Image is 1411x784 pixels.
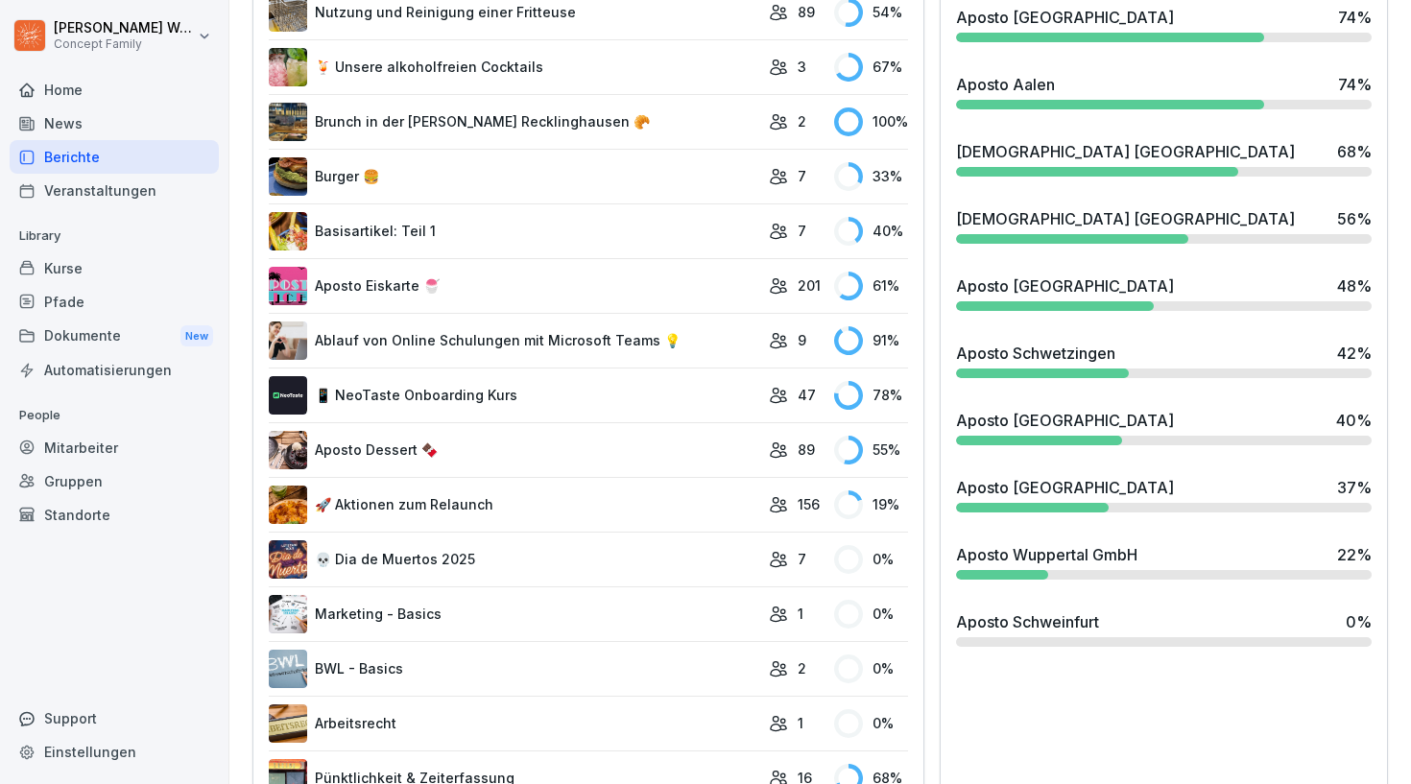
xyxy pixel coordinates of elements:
[798,658,806,678] p: 2
[948,603,1379,654] a: Aposto Schweinfurt0%
[1337,274,1372,297] div: 48 %
[956,476,1174,499] div: Aposto [GEOGRAPHIC_DATA]
[834,326,908,355] div: 91 %
[180,325,213,347] div: New
[269,595,759,633] a: Marketing - Basics
[269,704,307,743] img: x8142blbj7kltb9jwodrnkg4.png
[269,595,307,633] img: eyqii0x85ip9ls3vihl1nwa6.png
[1337,207,1372,230] div: 56 %
[10,701,219,735] div: Support
[269,103,759,141] a: Brunch in der [PERSON_NAME] Recklinghausen 🥐
[834,381,908,410] div: 78 %
[1337,543,1372,566] div: 22 %
[1337,476,1372,499] div: 37 %
[956,610,1099,633] div: Aposto Schweinfurt
[948,468,1379,520] a: Aposto [GEOGRAPHIC_DATA]37%
[269,704,759,743] a: Arbeitsrecht
[10,174,219,207] a: Veranstaltungen
[834,490,908,519] div: 19 %
[10,73,219,107] a: Home
[10,498,219,532] a: Standorte
[10,353,219,387] a: Automatisierungen
[798,111,806,131] p: 2
[798,713,803,733] p: 1
[10,735,219,769] a: Einstellungen
[834,709,908,738] div: 0 %
[798,440,815,460] p: 89
[269,376,759,415] a: 📱 NeoTaste Onboarding Kurs
[10,285,219,319] a: Pfade
[269,431,307,469] img: rj0yud9yw1p9s21ly90334le.png
[1337,342,1372,365] div: 42 %
[269,157,307,196] img: red19g810ydl5jr0eifk1s3y.png
[269,48,307,86] img: rgcfxbbznutd525hy05jmr69.png
[269,157,759,196] a: Burger 🍔
[1338,73,1372,96] div: 74 %
[798,494,820,514] p: 156
[1336,409,1372,432] div: 40 %
[948,132,1379,184] a: [DEMOGRAPHIC_DATA] [GEOGRAPHIC_DATA]68%
[948,267,1379,319] a: Aposto [GEOGRAPHIC_DATA]48%
[269,540,759,579] a: 💀 Dia de Muertos 2025
[798,385,816,405] p: 47
[269,267,759,305] a: Aposto Eiskarte 🍧
[269,48,759,86] a: 🍹 Unsere alkoholfreien Cocktails
[834,162,908,191] div: 33 %
[10,221,219,251] p: Library
[269,321,759,360] a: Ablauf von Online Schulungen mit Microsoft Teams 💡
[10,464,219,498] a: Gruppen
[834,53,908,82] div: 67 %
[956,207,1295,230] div: [DEMOGRAPHIC_DATA] [GEOGRAPHIC_DATA]
[10,107,219,140] a: News
[10,140,219,174] a: Berichte
[798,57,806,77] p: 3
[798,549,806,569] p: 7
[956,140,1295,163] div: [DEMOGRAPHIC_DATA] [GEOGRAPHIC_DATA]
[1337,140,1372,163] div: 68 %
[948,65,1379,117] a: Aposto Aalen74%
[834,107,908,136] div: 100 %
[54,20,194,36] p: [PERSON_NAME] Wolf
[10,251,219,285] div: Kurse
[834,217,908,246] div: 40 %
[834,545,908,574] div: 0 %
[1338,6,1372,29] div: 74 %
[269,267,307,305] img: jodldgla1n88m1zx1ylvr2oo.png
[269,650,759,688] a: BWL - Basics
[1346,610,1372,633] div: 0 %
[798,275,821,296] p: 201
[54,37,194,51] p: Concept Family
[269,486,307,524] img: nh83jc8locs0epsqbntbfijs.png
[798,2,815,22] p: 89
[269,321,307,360] img: e8eoks8cju23yjmx0b33vrq2.png
[798,166,806,186] p: 7
[948,334,1379,386] a: Aposto Schwetzingen42%
[269,540,307,579] img: v5721j5z361hns6z0nzt3f96.png
[10,319,219,354] div: Dokumente
[269,212,759,250] a: Basisartikel: Teil 1
[834,600,908,629] div: 0 %
[956,543,1137,566] div: Aposto Wuppertal GmbH
[10,431,219,464] a: Mitarbeiter
[956,73,1055,96] div: Aposto Aalen
[10,400,219,431] p: People
[834,654,908,683] div: 0 %
[948,401,1379,453] a: Aposto [GEOGRAPHIC_DATA]40%
[956,6,1174,29] div: Aposto [GEOGRAPHIC_DATA]
[798,221,806,241] p: 7
[834,436,908,464] div: 55 %
[956,409,1174,432] div: Aposto [GEOGRAPHIC_DATA]
[798,330,806,350] p: 9
[948,535,1379,587] a: Aposto Wuppertal GmbH22%
[269,103,307,141] img: y7e1e2ag14umo6x0siu9nyck.png
[834,272,908,300] div: 61 %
